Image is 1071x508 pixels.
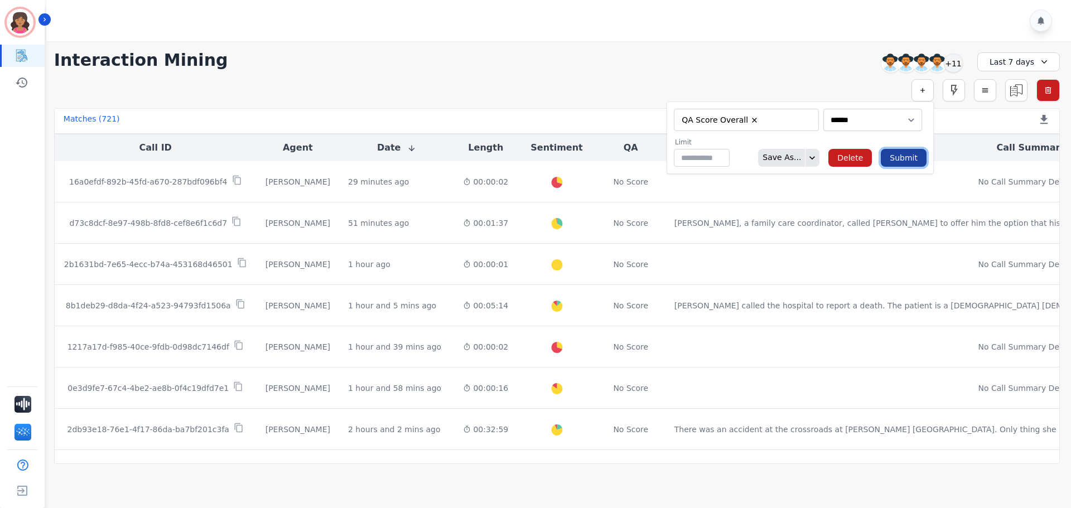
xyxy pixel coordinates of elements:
div: No Score [613,300,648,311]
button: Call ID [139,141,172,154]
h1: Interaction Mining [54,50,228,70]
div: No Score [613,341,648,352]
div: [PERSON_NAME] [266,300,330,311]
div: [PERSON_NAME] [266,176,330,187]
button: Call Summary [996,141,1065,154]
div: 1 hour and 5 mins ago [348,300,436,311]
div: [PERSON_NAME] [266,424,330,435]
div: 00:00:02 [463,176,508,187]
div: Matches ( 721 ) [64,113,120,129]
button: QA [624,141,638,154]
div: [PERSON_NAME] [266,383,330,394]
label: Limit [675,138,730,147]
button: Sentiment [530,141,582,154]
div: 00:05:14 [463,300,508,311]
button: Date [377,141,417,154]
div: [PERSON_NAME] [266,217,330,229]
button: Delete [828,149,872,167]
li: QA Score Overall [678,115,763,125]
div: No Score [613,217,648,229]
p: 16a0efdf-892b-45fd-a670-287bdf096bf4 [69,176,228,187]
div: [PERSON_NAME] [266,341,330,352]
button: Length [468,141,503,154]
div: No Score [613,176,648,187]
button: Remove QA Score Overall [750,116,759,124]
img: Bordered avatar [7,9,33,36]
p: 2db93e18-76e1-4f17-86da-ba7bf201c3fa [67,424,229,435]
div: 00:01:37 [463,217,508,229]
div: 00:00:02 [463,341,508,352]
div: No Score [613,424,648,435]
p: d73c8dcf-8e97-498b-8fd8-cef8e6f1c6d7 [69,217,227,229]
div: Last 7 days [977,52,1060,71]
div: 00:00:01 [463,259,508,270]
ul: selected options [677,113,812,127]
p: 1217a17d-f985-40ce-9fdb-0d98dc7146df [67,341,229,352]
div: 51 minutes ago [348,217,409,229]
div: 1 hour and 58 mins ago [348,383,441,394]
div: +11 [944,54,963,72]
div: 00:00:16 [463,383,508,394]
div: 00:32:59 [463,424,508,435]
div: 1 hour ago [348,259,390,270]
div: [PERSON_NAME] [266,259,330,270]
div: No Score [613,383,648,394]
p: 8b1deb29-d8da-4f24-a523-94793fd1506a [66,300,231,311]
div: 29 minutes ago [348,176,409,187]
p: 0e3d9fe7-67c4-4be2-ae8b-0f4c19dfd7e1 [67,383,229,394]
p: 2b1631bd-7e65-4ecc-b74a-453168d46501 [64,259,233,270]
div: Save As... [758,149,801,167]
button: Agent [283,141,313,154]
div: No Score [613,259,648,270]
div: 1 hour and 39 mins ago [348,341,441,352]
div: 2 hours and 2 mins ago [348,424,441,435]
button: Submit [881,149,927,167]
